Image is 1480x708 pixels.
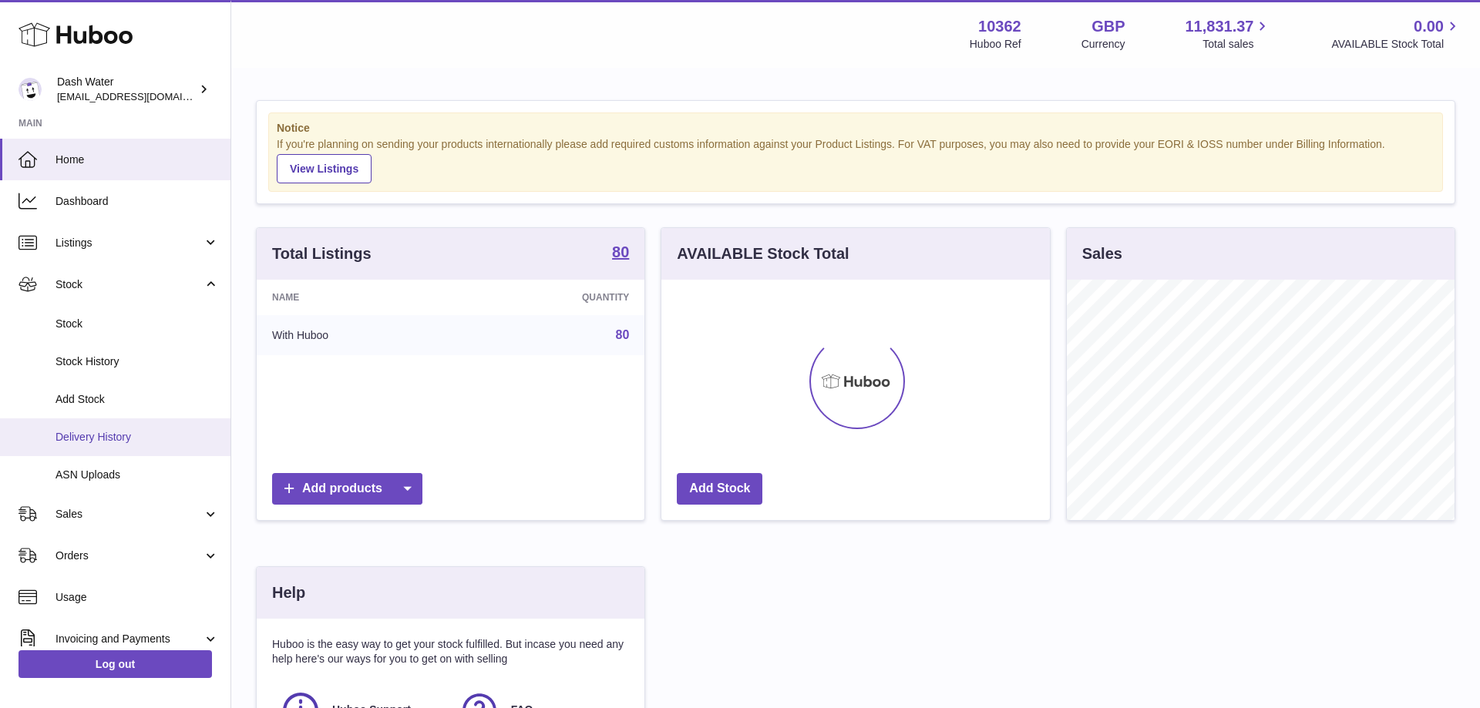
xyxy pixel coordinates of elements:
[55,468,219,482] span: ASN Uploads
[18,650,212,678] a: Log out
[55,632,203,646] span: Invoicing and Payments
[55,392,219,407] span: Add Stock
[272,582,305,603] h3: Help
[277,121,1435,136] strong: Notice
[677,473,762,505] a: Add Stock
[272,637,629,666] p: Huboo is the easy way to get your stock fulfilled. But incase you need any help here's our ways f...
[55,507,203,522] span: Sales
[55,153,219,167] span: Home
[272,473,422,505] a: Add products
[55,354,219,369] span: Stock History
[1091,16,1125,37] strong: GBP
[55,317,219,331] span: Stock
[1414,16,1444,37] span: 0.00
[677,243,849,264] h3: AVAILABLE Stock Total
[55,590,219,605] span: Usage
[612,244,629,263] a: 80
[1082,243,1122,264] h3: Sales
[616,328,630,341] a: 80
[1185,16,1253,37] span: 11,831.37
[57,75,196,104] div: Dash Water
[612,244,629,260] strong: 80
[978,16,1021,37] strong: 10362
[257,315,462,355] td: With Huboo
[55,236,203,250] span: Listings
[55,549,203,563] span: Orders
[57,90,227,102] span: [EMAIL_ADDRESS][DOMAIN_NAME]
[277,154,372,183] a: View Listings
[257,280,462,315] th: Name
[272,243,372,264] h3: Total Listings
[1081,37,1125,52] div: Currency
[970,37,1021,52] div: Huboo Ref
[1331,37,1461,52] span: AVAILABLE Stock Total
[55,194,219,209] span: Dashboard
[1202,37,1271,52] span: Total sales
[18,78,42,101] img: orders@dash-water.com
[1331,16,1461,52] a: 0.00 AVAILABLE Stock Total
[277,137,1435,183] div: If you're planning on sending your products internationally please add required customs informati...
[55,277,203,292] span: Stock
[55,430,219,445] span: Delivery History
[462,280,645,315] th: Quantity
[1185,16,1271,52] a: 11,831.37 Total sales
